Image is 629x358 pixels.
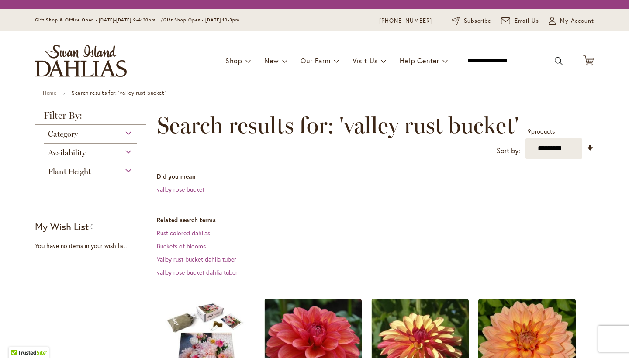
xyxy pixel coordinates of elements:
[301,56,330,65] span: Our Farm
[452,17,491,25] a: Subscribe
[35,17,163,23] span: Gift Shop & Office Open - [DATE]-[DATE] 9-4:30pm /
[549,17,594,25] button: My Account
[464,17,491,25] span: Subscribe
[157,185,204,193] a: valley rose bucket
[48,129,78,139] span: Category
[515,17,539,25] span: Email Us
[560,17,594,25] span: My Account
[264,56,279,65] span: New
[157,242,206,250] a: Buckets of blooms
[528,124,555,138] p: products
[400,56,439,65] span: Help Center
[72,89,166,96] strong: Search results for: 'valley rust bucket'
[48,148,86,158] span: Availability
[528,127,531,135] span: 9
[497,143,520,159] label: Sort by:
[353,56,378,65] span: Visit Us
[35,111,146,125] strong: Filter By:
[555,54,563,68] button: Search
[157,268,238,276] a: valley rose bucket dahlia tuber
[157,255,236,263] a: Valley rust bucket dahlia tuber
[48,167,91,176] span: Plant Height
[157,229,210,237] a: Rust colored dahlias
[163,17,239,23] span: Gift Shop Open - [DATE] 10-3pm
[157,172,594,181] dt: Did you mean
[501,17,539,25] a: Email Us
[157,112,519,138] span: Search results for: 'valley rust bucket'
[157,216,594,224] dt: Related search terms
[35,241,152,250] div: You have no items in your wish list.
[43,89,56,96] a: Home
[35,45,127,77] a: store logo
[35,220,89,233] strong: My Wish List
[379,17,432,25] a: [PHONE_NUMBER]
[225,56,242,65] span: Shop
